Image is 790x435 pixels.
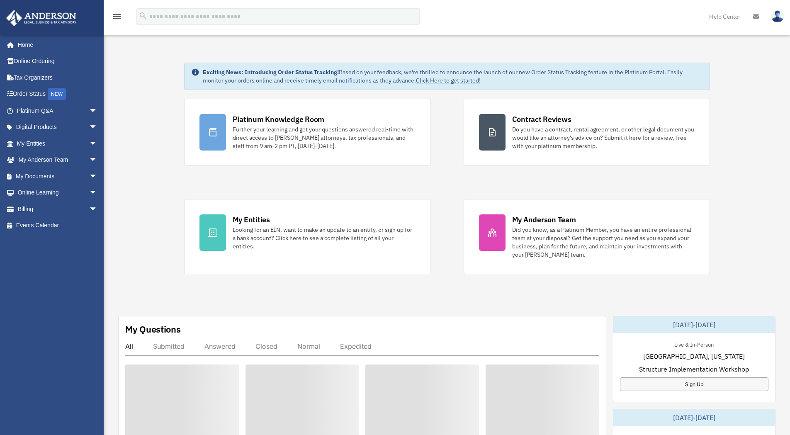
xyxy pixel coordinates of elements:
a: My Entitiesarrow_drop_down [6,135,110,152]
div: My Entities [233,214,270,225]
a: My Anderson Team Did you know, as a Platinum Member, you have an entire professional team at your... [464,199,710,274]
img: Anderson Advisors Platinum Portal [4,10,79,26]
div: Answered [204,342,236,350]
span: Structure Implementation Workshop [639,364,749,374]
div: Contract Reviews [512,114,571,124]
span: [GEOGRAPHIC_DATA], [US_STATE] [643,351,745,361]
a: Online Ordering [6,53,110,70]
a: Digital Productsarrow_drop_down [6,119,110,136]
span: arrow_drop_down [89,168,106,185]
a: Platinum Knowledge Room Further your learning and get your questions answered real-time with dire... [184,99,430,166]
div: Looking for an EIN, want to make an update to an entity, or sign up for a bank account? Click her... [233,226,415,250]
div: Do you have a contract, rental agreement, or other legal document you would like an attorney's ad... [512,125,695,150]
a: My Anderson Teamarrow_drop_down [6,152,110,168]
a: Sign Up [620,377,768,391]
div: Further your learning and get your questions answered real-time with direct access to [PERSON_NAM... [233,125,415,150]
span: arrow_drop_down [89,102,106,119]
div: All [125,342,133,350]
img: User Pic [771,10,784,22]
div: NEW [48,88,66,100]
div: My Questions [125,323,181,335]
div: My Anderson Team [512,214,576,225]
span: arrow_drop_down [89,135,106,152]
span: arrow_drop_down [89,152,106,169]
div: Expedited [340,342,372,350]
span: arrow_drop_down [89,185,106,202]
a: Online Learningarrow_drop_down [6,185,110,201]
a: Events Calendar [6,217,110,234]
a: Home [6,36,106,53]
a: Billingarrow_drop_down [6,201,110,217]
div: [DATE]-[DATE] [613,409,775,426]
a: Platinum Q&Aarrow_drop_down [6,102,110,119]
div: Platinum Knowledge Room [233,114,325,124]
div: Normal [297,342,320,350]
strong: Exciting News: Introducing Order Status Tracking! [203,68,339,76]
a: Click Here to get started! [416,77,481,84]
a: menu [112,15,122,22]
div: [DATE]-[DATE] [613,316,775,333]
div: Live & In-Person [668,340,720,348]
a: Contract Reviews Do you have a contract, rental agreement, or other legal document you would like... [464,99,710,166]
span: arrow_drop_down [89,119,106,136]
a: Order StatusNEW [6,86,110,103]
div: Submitted [153,342,185,350]
a: Tax Organizers [6,69,110,86]
span: arrow_drop_down [89,201,106,218]
a: My Documentsarrow_drop_down [6,168,110,185]
div: Did you know, as a Platinum Member, you have an entire professional team at your disposal? Get th... [512,226,695,259]
i: search [139,11,148,20]
div: Based on your feedback, we're thrilled to announce the launch of our new Order Status Tracking fe... [203,68,703,85]
i: menu [112,12,122,22]
div: Closed [255,342,277,350]
a: My Entities Looking for an EIN, want to make an update to an entity, or sign up for a bank accoun... [184,199,430,274]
